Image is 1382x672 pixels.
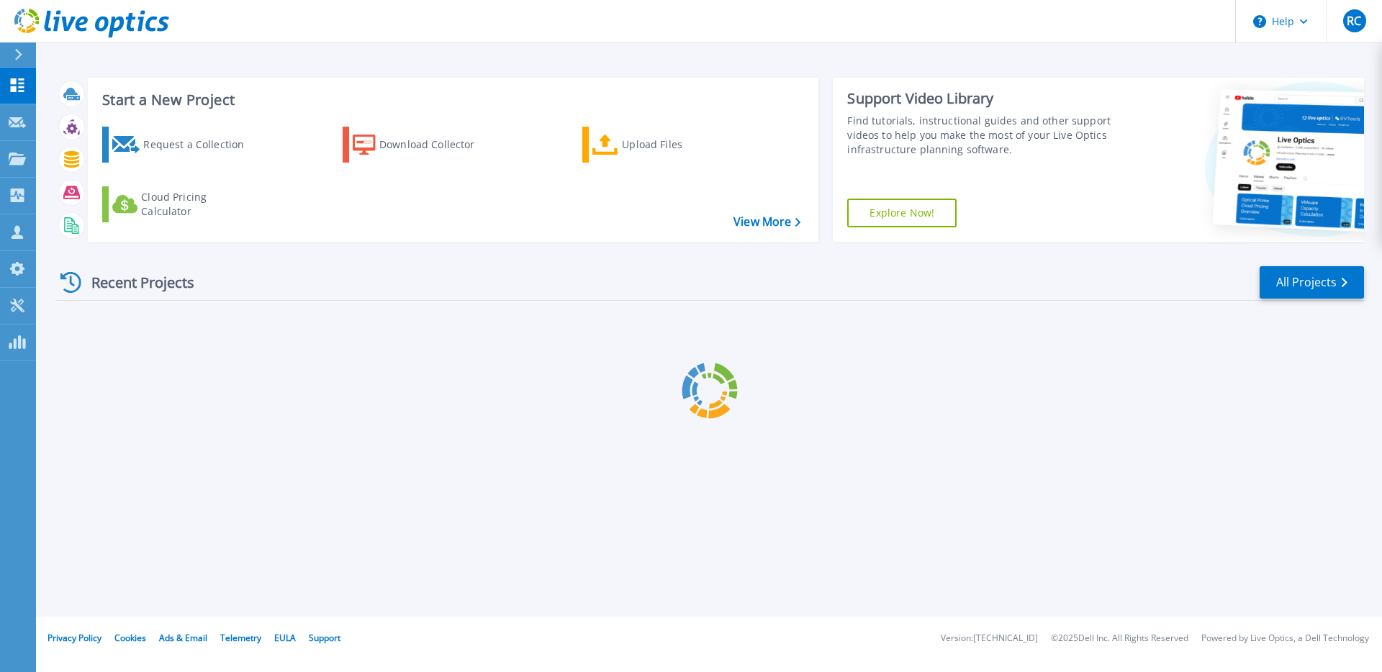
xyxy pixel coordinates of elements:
a: Privacy Policy [48,632,101,644]
span: RC [1347,15,1361,27]
div: Request a Collection [143,130,258,159]
a: Cloud Pricing Calculator [102,186,263,222]
a: View More [733,215,800,229]
div: Find tutorials, instructional guides and other support videos to help you make the most of your L... [847,114,1118,157]
div: Support Video Library [847,89,1118,108]
div: Download Collector [379,130,494,159]
h3: Start a New Project [102,92,800,108]
li: Powered by Live Optics, a Dell Technology [1201,634,1369,643]
a: Upload Files [582,127,743,163]
a: Explore Now! [847,199,957,227]
a: Ads & Email [159,632,207,644]
a: Telemetry [220,632,261,644]
div: Upload Files [622,130,737,159]
li: Version: [TECHNICAL_ID] [941,634,1038,643]
a: Cookies [114,632,146,644]
a: EULA [274,632,296,644]
div: Cloud Pricing Calculator [141,190,256,219]
a: Download Collector [343,127,503,163]
a: Request a Collection [102,127,263,163]
a: Support [309,632,340,644]
li: © 2025 Dell Inc. All Rights Reserved [1051,634,1188,643]
a: All Projects [1260,266,1364,299]
div: Recent Projects [55,265,214,300]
